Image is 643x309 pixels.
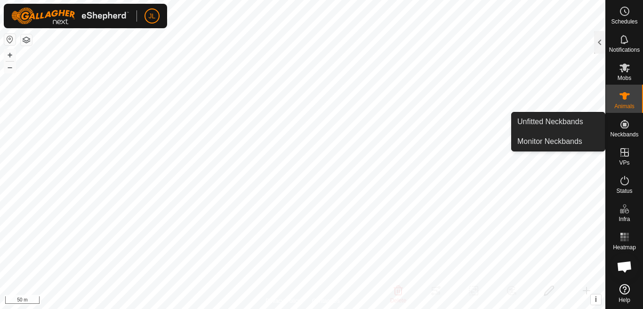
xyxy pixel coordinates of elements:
[611,19,637,24] span: Schedules
[595,295,597,303] span: i
[517,136,582,147] span: Monitor Neckbands
[616,188,632,194] span: Status
[609,47,640,53] span: Notifications
[610,132,638,137] span: Neckbands
[619,160,629,166] span: VPs
[591,294,601,305] button: i
[606,280,643,307] a: Help
[4,34,16,45] button: Reset Map
[312,297,340,305] a: Contact Us
[512,132,605,151] a: Monitor Neckbands
[618,75,631,81] span: Mobs
[611,253,639,281] a: Open chat
[149,11,156,21] span: JL
[4,49,16,61] button: +
[517,116,583,127] span: Unfitted Neckbands
[4,62,16,73] button: –
[11,8,129,24] img: Gallagher Logo
[614,103,635,109] span: Animals
[21,34,32,46] button: Map Layers
[619,216,630,222] span: Infra
[265,297,301,305] a: Privacy Policy
[619,297,630,303] span: Help
[512,112,605,131] a: Unfitted Neckbands
[613,245,636,250] span: Heatmap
